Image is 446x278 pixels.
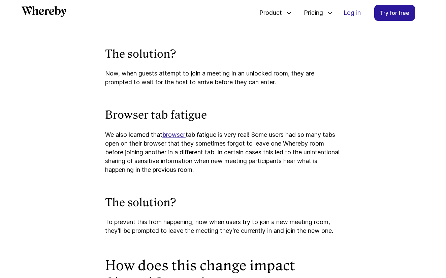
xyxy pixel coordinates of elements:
[105,196,341,210] h3: The solution?
[105,108,341,122] h3: Browser tab fatigue
[22,6,66,17] svg: Whereby
[22,6,66,20] a: Whereby
[374,5,415,21] a: Try for free
[105,218,341,235] p: To prevent this from happening, now when users try to join a new meeting room, they’ll be prompte...
[105,130,341,174] p: We also learned that tab fatigue is very real! Some users had so many tabs open on their browser ...
[105,69,341,87] p: Now, when guests attempt to join a meeting in an unlocked room, they are prompted to wait for the...
[297,2,325,24] span: Pricing
[253,2,284,24] span: Product
[338,5,366,21] a: Log in
[105,47,341,61] h3: The solution?
[162,131,186,138] a: browser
